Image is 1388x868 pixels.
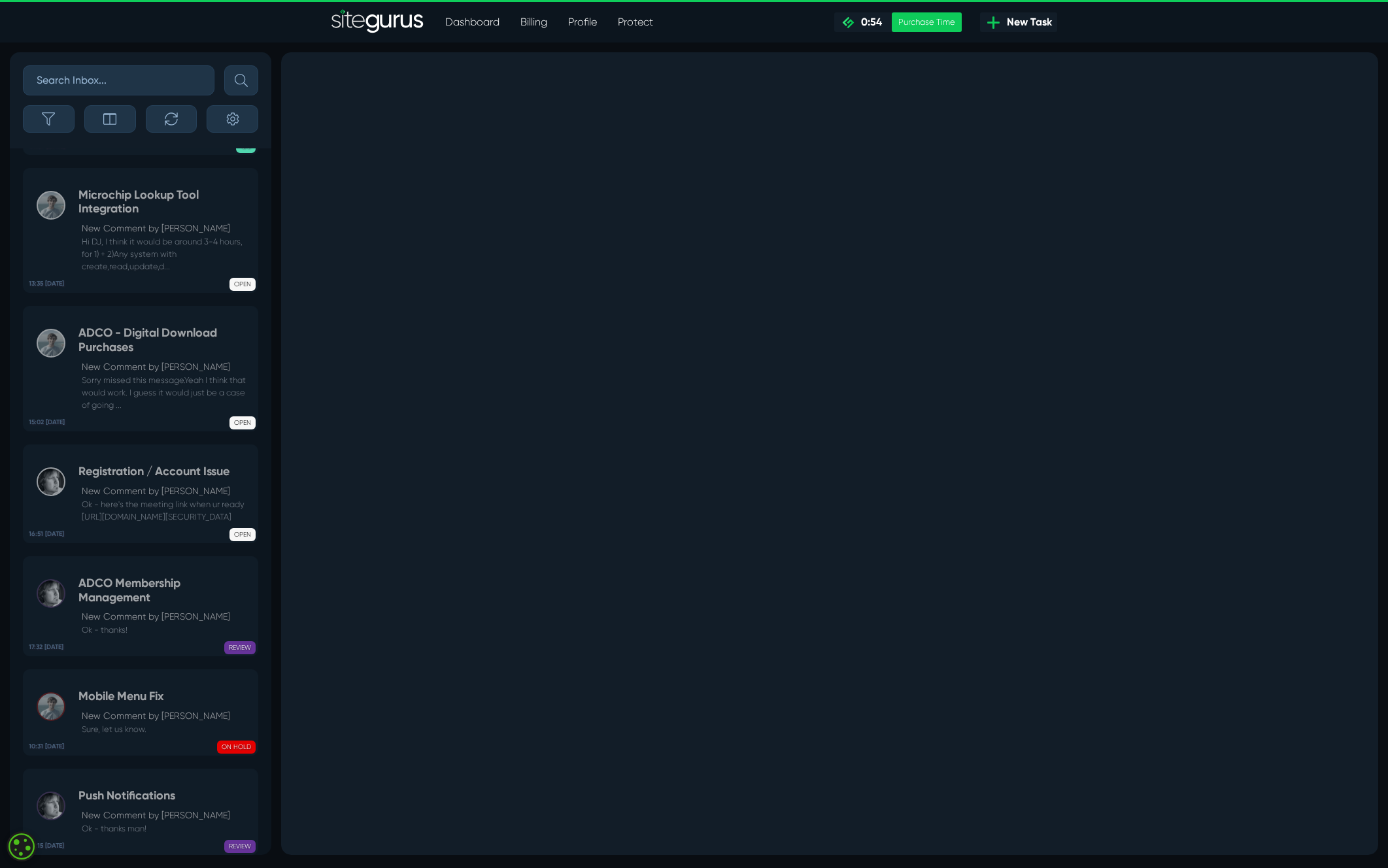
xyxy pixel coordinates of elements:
[217,741,256,754] span: ON HOLD
[23,306,258,431] a: 15:02 [DATE] ADCO - Digital Download PurchasesNew Comment by [PERSON_NAME] Sorry missed this mess...
[23,65,214,95] input: Search Inbox...
[23,444,258,543] a: 16:51 [DATE] Registration / Account IssueNew Comment by [PERSON_NAME] Ok - here's the meeting lin...
[29,529,64,539] b: 16:51 [DATE]
[78,374,251,412] small: Sorry missed this message.Yeah I think that would work. I guess it would just be a case of going ...
[607,9,664,35] a: Protect
[980,12,1057,32] a: New Task
[23,556,258,656] a: 17:32 [DATE] ADCO Membership ManagementNew Comment by [PERSON_NAME] Ok - thanks! REVIEW
[23,769,258,855] a: 23:15 [DATE] Push NotificationsNew Comment by [PERSON_NAME] Ok - thanks man! REVIEW
[78,624,251,636] small: Ok - thanks!
[224,641,256,654] span: REVIEW
[229,278,256,291] span: OPEN
[82,610,251,624] p: New Comment by [PERSON_NAME]
[892,12,962,32] div: Purchase Time
[82,709,230,723] p: New Comment by [PERSON_NAME]
[78,690,230,704] h5: Mobile Menu Fix
[78,326,251,354] h5: ADCO - Digital Download Purchases
[82,484,251,498] p: New Comment by [PERSON_NAME]
[78,498,251,523] small: Ok - here's the meeting link when ur ready [URL][DOMAIN_NAME][SECURITY_DATA]
[29,841,64,851] b: 23:15 [DATE]
[331,9,424,35] img: Sitegurus Logo
[7,831,37,861] div: Cookie consent button
[229,528,256,541] span: OPEN
[78,576,251,605] h5: ADCO Membership Management
[224,840,256,853] span: REVIEW
[78,465,251,479] h5: Registration / Account Issue
[29,279,64,289] b: 13:35 [DATE]
[331,9,424,35] a: SiteGurus
[82,360,251,374] p: New Comment by [PERSON_NAME]
[78,822,230,835] small: Ok - thanks man!
[29,742,64,752] b: 10:31 [DATE]
[834,12,961,32] a: 0:54 Purchase Time
[82,809,230,822] p: New Comment by [PERSON_NAME]
[29,418,65,427] b: 15:02 [DATE]
[78,235,251,273] small: Hi DJ, I think it would be around 3-4 hours, for 1) + 2)Any system with create,read,update,d...
[78,188,251,216] h5: Microchip Lookup Tool Integration
[1002,14,1052,30] span: New Task
[856,16,882,28] span: 0:54
[82,222,251,235] p: New Comment by [PERSON_NAME]
[510,9,558,35] a: Billing
[435,9,510,35] a: Dashboard
[23,168,258,293] a: 13:35 [DATE] Microchip Lookup Tool IntegrationNew Comment by [PERSON_NAME] Hi DJ, I think it woul...
[229,416,256,429] span: OPEN
[29,643,63,652] b: 17:32 [DATE]
[23,669,258,756] a: 10:31 [DATE] Mobile Menu FixNew Comment by [PERSON_NAME] Sure, let us know. ON HOLD
[78,723,230,735] small: Sure, let us know.
[1344,824,1375,855] iframe: gist-messenger-bubble-iframe
[558,9,607,35] a: Profile
[78,789,230,803] h5: Push Notifications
